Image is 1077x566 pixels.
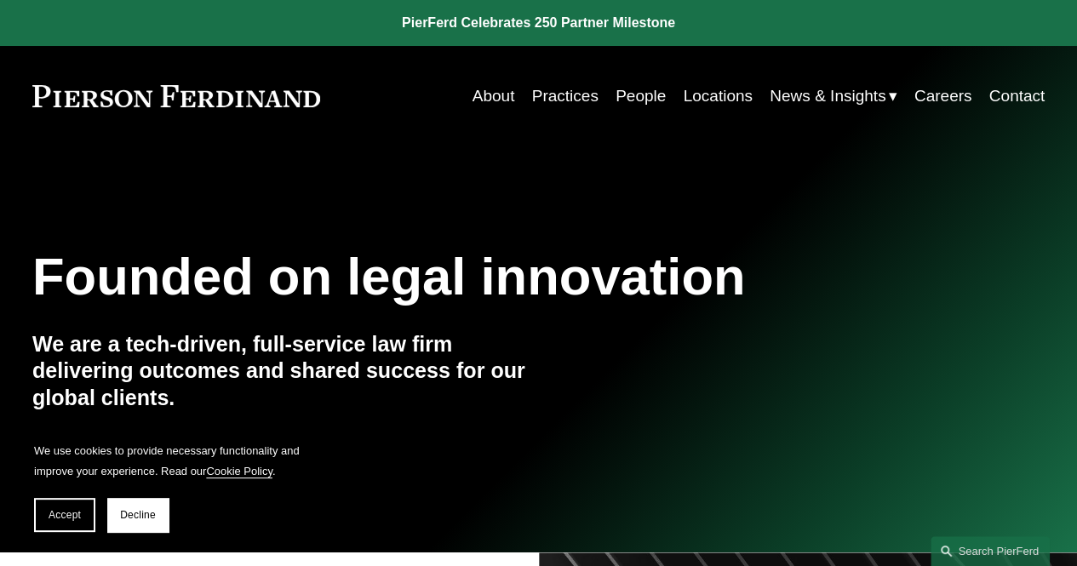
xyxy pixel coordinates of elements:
a: Practices [532,80,599,112]
span: Accept [49,509,81,521]
a: folder dropdown [770,80,897,112]
h4: We are a tech-driven, full-service law firm delivering outcomes and shared success for our global... [32,331,539,413]
a: Careers [914,80,972,112]
span: Decline [120,509,156,521]
button: Decline [107,498,169,532]
a: Contact [989,80,1045,112]
a: About [473,80,515,112]
button: Accept [34,498,95,532]
h1: Founded on legal innovation [32,247,876,306]
a: Locations [683,80,752,112]
a: Search this site [931,536,1050,566]
a: Cookie Policy [206,465,272,477]
a: People [616,80,666,112]
p: We use cookies to provide necessary functionality and improve your experience. Read our . [34,441,306,481]
span: News & Insights [770,82,885,111]
section: Cookie banner [17,424,324,549]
